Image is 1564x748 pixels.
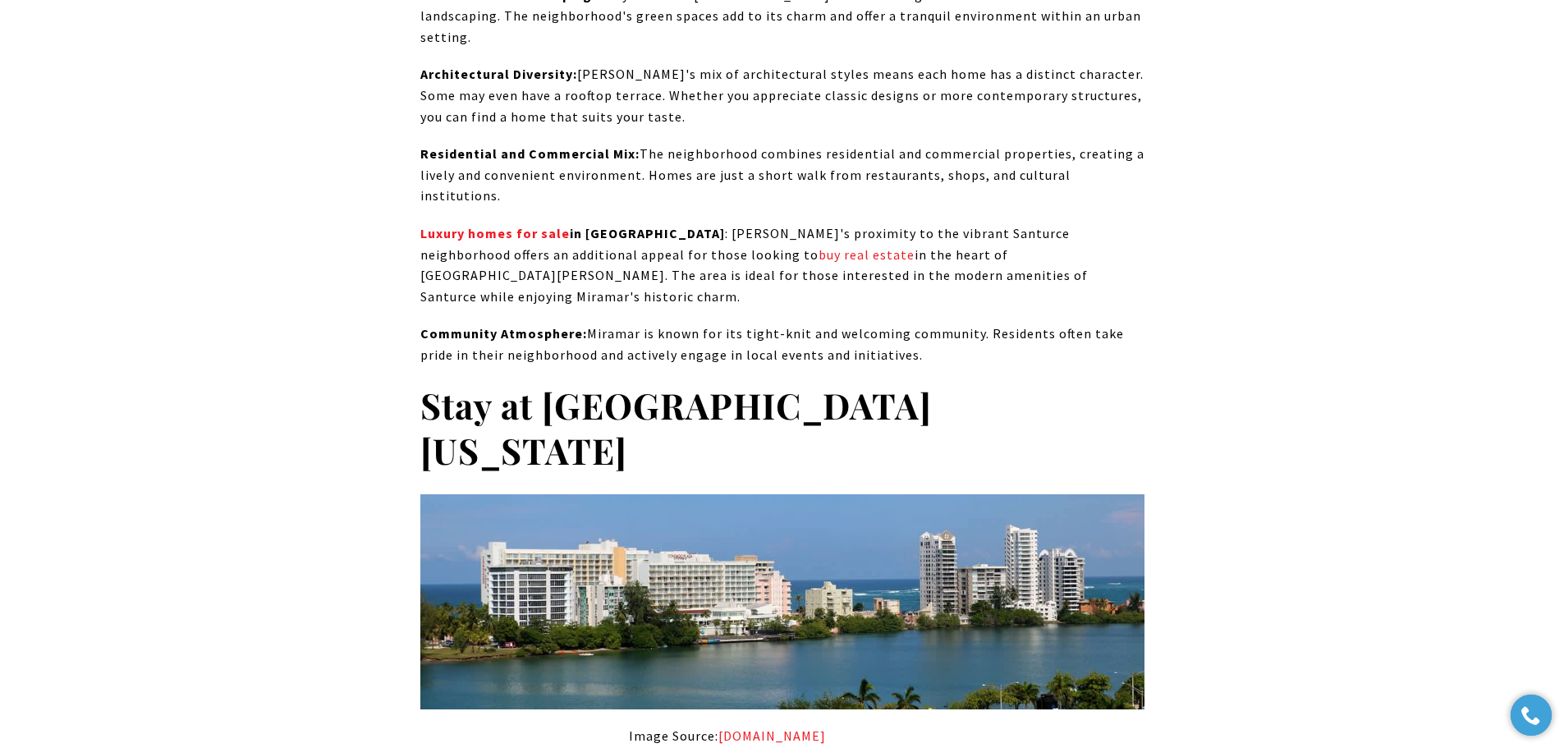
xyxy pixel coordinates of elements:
a: Luxury homes for sale - open in a new tab [420,225,570,241]
strong: Residential and Commercial Mix: [420,145,640,162]
strong: in [GEOGRAPHIC_DATA] [420,225,725,241]
span: Miramar is known for its tight-knit and welcoming community. Residents often take pride in their ... [420,325,1124,363]
span: The neighborhood combines residential and commercial properties, creating a lively and convenient... [420,145,1144,204]
a: buy real estate - open in a new tab [819,246,915,263]
span: [PERSON_NAME]'s mix of architectural styles means each home has a distinct character. Some may ev... [420,66,1144,124]
strong: Community Atmosphere: [420,325,587,342]
strong: Architectural Diversity: [420,66,577,82]
span: : [PERSON_NAME]'s proximity to the vibrant Santurce neighborhood offers an additional appeal for ... [420,225,1088,305]
a: hotelmiramarpr.com - open in a new tab [718,727,826,744]
span: Image Source: [629,727,826,744]
img: A coastal view featuring modern buildings along a waterfront, with lush greenery and the ocean in... [420,494,1144,709]
strong: Stay at [GEOGRAPHIC_DATA] [US_STATE] [420,381,932,475]
span: [DOMAIN_NAME] [826,729,935,743]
